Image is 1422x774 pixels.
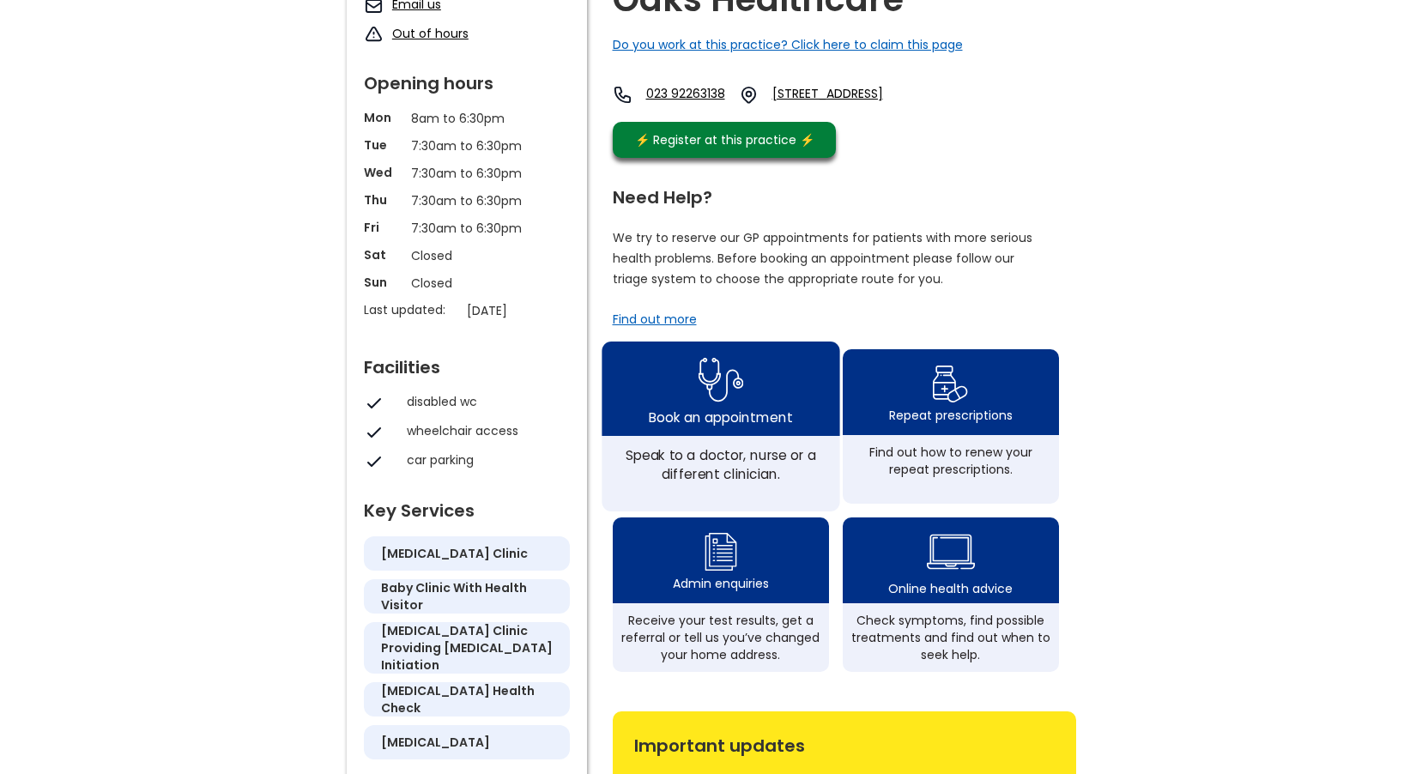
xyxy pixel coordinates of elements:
img: health advice icon [927,523,975,580]
p: Sat [364,246,402,263]
div: Opening hours [364,66,570,92]
h5: [MEDICAL_DATA] clinic [381,545,528,562]
a: Do you work at this practice? Click here to claim this page [613,36,963,53]
img: telephone icon [613,85,632,105]
div: ⚡️ Register at this practice ⚡️ [626,130,824,149]
img: repeat prescription icon [932,361,969,407]
h5: [MEDICAL_DATA] clinic providing [MEDICAL_DATA] initiation [381,622,553,674]
div: Need Help? [613,180,1059,206]
div: Online health advice [888,580,1013,597]
p: 7:30am to 6:30pm [411,191,523,210]
h5: baby clinic with health visitor [381,579,553,614]
div: Receive your test results, get a referral or tell us you’ve changed your home address. [621,612,820,663]
p: 7:30am to 6:30pm [411,219,523,238]
a: repeat prescription iconRepeat prescriptionsFind out how to renew your repeat prescriptions. [843,349,1059,504]
p: 8am to 6:30pm [411,109,523,128]
p: We try to reserve our GP appointments for patients with more serious health problems. Before book... [613,227,1033,289]
div: Admin enquiries [673,575,769,592]
div: Key Services [364,493,570,519]
p: Last updated: [364,301,458,318]
a: admin enquiry iconAdmin enquiriesReceive your test results, get a referral or tell us you’ve chan... [613,517,829,672]
p: Closed [411,246,523,265]
div: Find out how to renew your repeat prescriptions. [851,444,1050,478]
p: 7:30am to 6:30pm [411,136,523,155]
div: wheelchair access [407,422,561,439]
a: [STREET_ADDRESS] [772,85,930,105]
img: practice location icon [739,85,759,105]
div: Repeat prescriptions [889,407,1013,424]
div: Important updates [634,729,1055,754]
h5: [MEDICAL_DATA] health check [381,682,553,717]
p: [DATE] [467,301,578,320]
p: Fri [364,219,402,236]
div: Speak to a doctor, nurse or a different clinician. [611,445,830,483]
p: Thu [364,191,402,209]
a: Find out more [613,311,697,328]
div: Check symptoms, find possible treatments and find out when to seek help. [851,612,1050,663]
p: 7:30am to 6:30pm [411,164,523,183]
a: 023 92263138 [646,85,725,105]
div: Facilities [364,350,570,376]
p: Tue [364,136,402,154]
a: health advice iconOnline health adviceCheck symptoms, find possible treatments and find out when ... [843,517,1059,672]
div: disabled wc [407,393,561,410]
h5: [MEDICAL_DATA] [381,734,490,751]
p: Wed [364,164,402,181]
img: book appointment icon [698,352,743,408]
a: book appointment icon Book an appointmentSpeak to a doctor, nurse or a different clinician. [602,342,839,511]
div: Book an appointment [649,407,792,426]
img: exclamation icon [364,25,384,45]
p: Closed [411,274,523,293]
img: admin enquiry icon [702,529,740,575]
a: ⚡️ Register at this practice ⚡️ [613,122,836,158]
p: Sun [364,274,402,291]
a: Out of hours [392,25,469,42]
p: Mon [364,109,402,126]
div: car parking [407,451,561,469]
